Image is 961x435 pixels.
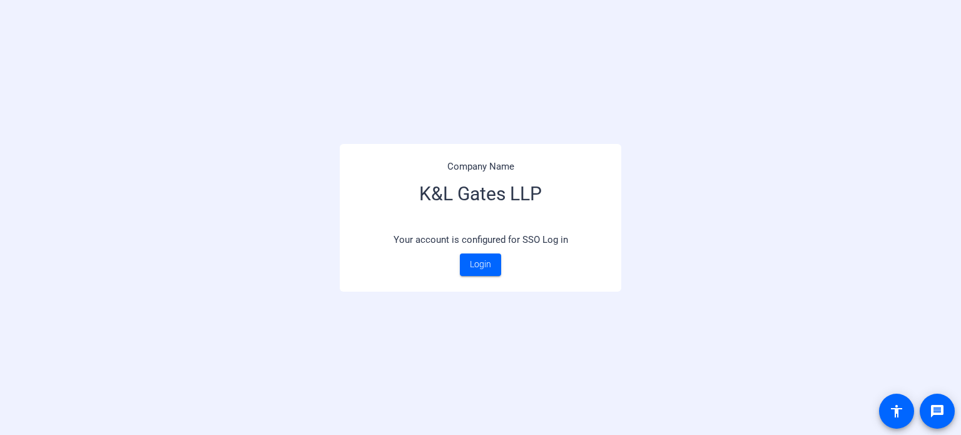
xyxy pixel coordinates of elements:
mat-icon: message [930,404,945,419]
h3: K&L Gates LLP [355,173,606,227]
p: Company Name [355,160,606,174]
a: Login [460,253,501,276]
span: Login [470,258,491,271]
mat-icon: accessibility [889,404,904,419]
p: Your account is configured for SSO Log in [355,227,606,253]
